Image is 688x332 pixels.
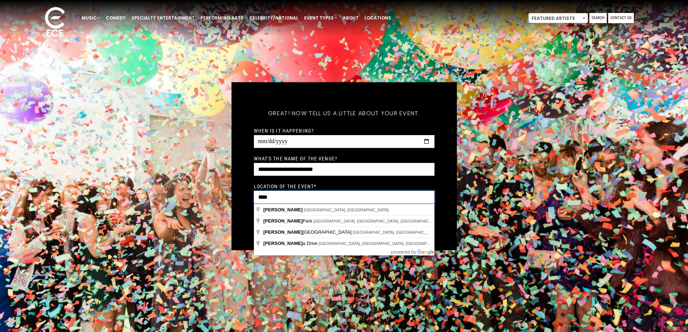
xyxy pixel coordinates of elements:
[313,219,442,223] span: [GEOGRAPHIC_DATA], [GEOGRAPHIC_DATA], [GEOGRAPHIC_DATA]
[340,12,362,24] a: About
[352,230,481,234] span: [GEOGRAPHIC_DATA], [GEOGRAPHIC_DATA], [GEOGRAPHIC_DATA]
[529,13,588,23] span: Featured Artists
[79,12,103,24] a: Music
[263,229,352,235] span: [GEOGRAPHIC_DATA]
[362,12,394,24] a: Locations
[528,13,588,23] span: Featured Artists
[301,12,340,24] a: Event Types
[254,100,434,126] h5: Great! Now tell us a little about your event.
[198,12,246,24] a: Performing Arts
[103,12,129,24] a: Comedy
[263,241,303,246] span: [PERSON_NAME]
[589,13,607,23] a: Search
[254,183,317,189] label: Location of the event
[304,208,389,212] span: [GEOGRAPHIC_DATA], [GEOGRAPHIC_DATA]
[263,229,303,235] span: [PERSON_NAME]
[319,241,447,246] span: [GEOGRAPHIC_DATA], [GEOGRAPHIC_DATA], [GEOGRAPHIC_DATA]
[254,127,314,134] label: When is it happening?
[129,12,198,24] a: Specialty Entertainment
[263,241,319,246] span: a Drive
[246,12,301,24] a: Celebrity/National
[608,13,634,23] a: Contact Us
[263,207,303,212] span: [PERSON_NAME]
[37,5,73,40] img: ece_new_logo_whitev2-1.png
[254,155,337,161] label: What's the name of the venue?
[263,218,313,224] span: Park
[263,218,303,224] span: [PERSON_NAME]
